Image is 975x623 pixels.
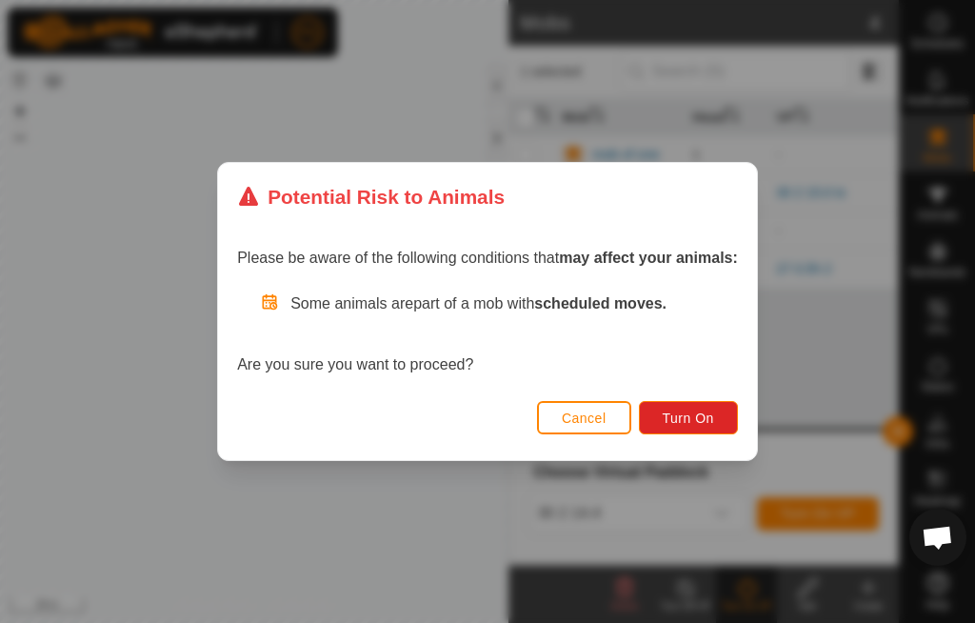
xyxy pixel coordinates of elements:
strong: may affect your animals: [559,250,738,266]
span: Cancel [562,411,607,426]
button: Cancel [537,401,631,434]
span: Turn On [663,411,714,426]
strong: scheduled moves. [534,295,667,311]
span: part of a mob with [413,295,667,311]
span: Please be aware of the following conditions that [237,250,738,266]
div: Potential Risk to Animals [237,182,505,211]
div: Open chat [909,509,966,566]
div: Are you sure you want to proceed? [237,292,738,376]
p: Some animals are [290,292,738,315]
button: Turn On [639,401,738,434]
